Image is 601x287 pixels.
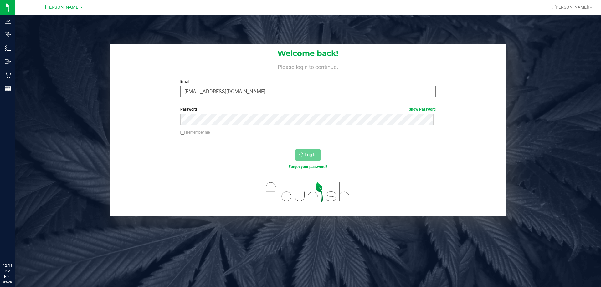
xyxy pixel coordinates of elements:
[3,280,12,284] p: 09/26
[180,131,185,135] input: Remember me
[180,130,210,135] label: Remember me
[258,176,357,208] img: flourish_logo.svg
[5,18,11,24] inline-svg: Analytics
[110,62,506,70] h4: Please login to continue.
[5,45,11,51] inline-svg: Inventory
[5,32,11,38] inline-svg: Inbound
[180,79,435,84] label: Email
[3,263,12,280] p: 12:11 PM EDT
[305,152,317,157] span: Log In
[409,107,436,111] a: Show Password
[180,107,197,111] span: Password
[289,165,327,169] a: Forgot your password?
[45,5,80,10] span: [PERSON_NAME]
[5,58,11,65] inline-svg: Outbound
[548,5,589,10] span: Hi, [PERSON_NAME]!
[5,72,11,78] inline-svg: Retail
[295,149,321,161] button: Log In
[110,49,506,57] h1: Welcome back!
[5,85,11,92] inline-svg: Reports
